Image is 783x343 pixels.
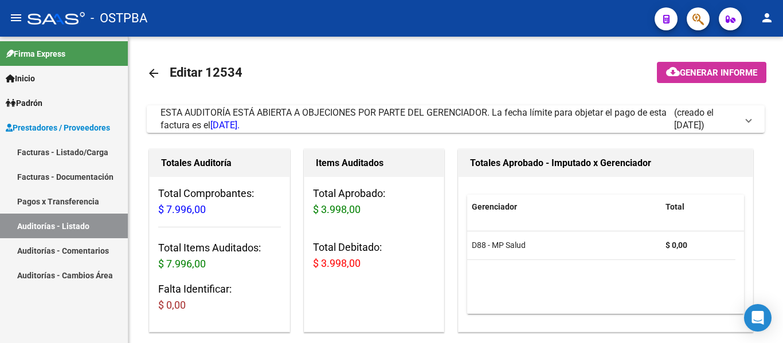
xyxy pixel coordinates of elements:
mat-icon: arrow_back [147,66,160,80]
span: Editar 12534 [170,65,242,80]
h1: Items Auditados [316,154,433,172]
mat-expansion-panel-header: ESTA AUDITORÍA ESTÁ ABIERTA A OBJECIONES POR PARTE DEL GERENCIADOR. La fecha límite para objetar ... [147,105,765,133]
span: [DATE]. [210,120,240,131]
span: $ 3.998,00 [313,257,361,269]
span: Inicio [6,72,35,85]
span: $ 7.996,00 [158,203,206,215]
h1: Totales Auditoría [161,154,278,172]
span: Firma Express [6,48,65,60]
span: ESTA AUDITORÍA ESTÁ ABIERTA A OBJECIONES POR PARTE DEL GERENCIADOR. La fecha límite para objetar ... [160,107,667,131]
mat-icon: menu [9,11,23,25]
span: $ 0,00 [158,299,186,311]
h3: Total Debitado: [313,239,436,271]
mat-icon: cloud_download [666,65,680,78]
span: $ 7.996,00 [158,258,206,270]
span: D88 - MP Salud [472,241,526,250]
span: $ 3.998,00 [313,203,361,215]
span: - OSTPBA [91,6,147,31]
span: Generar informe [680,68,757,78]
h1: Totales Aprobado - Imputado x Gerenciador [470,154,741,172]
h3: Falta Identificar: [158,281,281,313]
span: Prestadores / Proveedores [6,121,110,134]
span: Padrón [6,97,42,109]
datatable-header-cell: Total [661,195,735,219]
span: Gerenciador [472,202,517,211]
button: Generar informe [657,62,766,83]
span: (creado el [DATE]) [674,107,737,132]
h3: Total Aprobado: [313,186,436,218]
datatable-header-cell: Gerenciador [467,195,661,219]
h3: Total Comprobantes: [158,186,281,218]
span: Total [665,202,684,211]
div: Open Intercom Messenger [744,304,772,332]
mat-icon: person [760,11,774,25]
h3: Total Items Auditados: [158,240,281,272]
strong: $ 0,00 [665,241,687,250]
